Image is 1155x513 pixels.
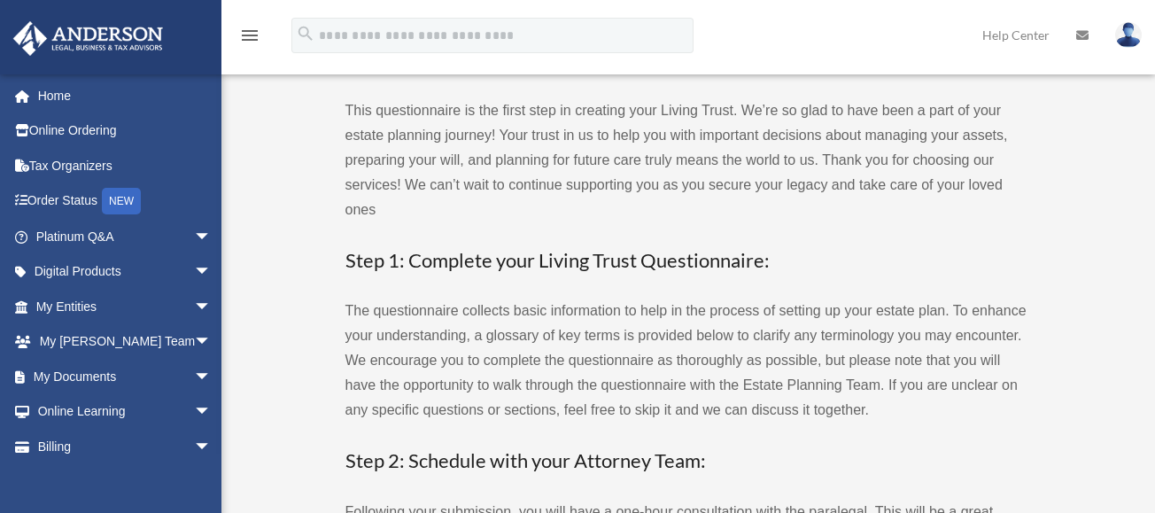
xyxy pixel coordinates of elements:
[12,78,238,113] a: Home
[194,289,229,325] span: arrow_drop_down
[345,98,1027,222] p: This questionnaire is the first step in creating your Living Trust. We’re so glad to have been a ...
[12,219,238,254] a: Platinum Q&Aarrow_drop_down
[194,219,229,255] span: arrow_drop_down
[345,299,1027,423] p: The questionnaire collects basic information to help in the process of setting up your estate pla...
[239,25,260,46] i: menu
[194,359,229,395] span: arrow_drop_down
[12,394,238,430] a: Online Learningarrow_drop_down
[12,324,238,360] a: My [PERSON_NAME] Teamarrow_drop_down
[194,324,229,361] span: arrow_drop_down
[12,429,238,464] a: Billingarrow_drop_down
[8,21,168,56] img: Anderson Advisors Platinum Portal
[12,254,238,290] a: Digital Productsarrow_drop_down
[12,183,238,220] a: Order StatusNEW
[1115,22,1142,48] img: User Pic
[194,254,229,291] span: arrow_drop_down
[12,148,238,183] a: Tax Organizers
[239,31,260,46] a: menu
[296,24,315,43] i: search
[12,113,238,149] a: Online Ordering
[102,188,141,214] div: NEW
[194,394,229,431] span: arrow_drop_down
[345,247,1027,275] h3: Step 1: Complete your Living Trust Questionnaire:
[12,289,238,324] a: My Entitiesarrow_drop_down
[345,447,1027,475] h3: Step 2: Schedule with your Attorney Team:
[12,359,238,394] a: My Documentsarrow_drop_down
[194,429,229,465] span: arrow_drop_down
